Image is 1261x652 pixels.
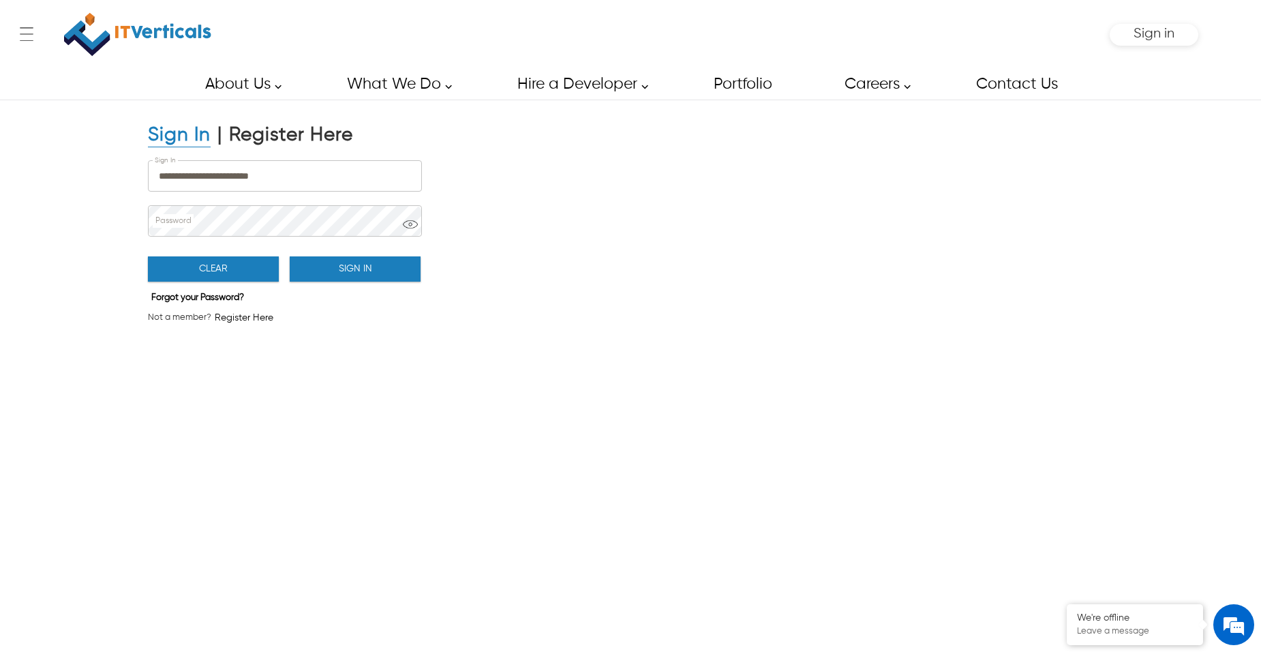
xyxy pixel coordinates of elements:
[1134,31,1174,40] a: Sign in
[148,123,211,147] div: Sign In
[960,69,1072,100] a: Contact Us
[331,69,459,100] a: What We Do
[229,123,353,147] div: Register Here
[215,311,273,325] span: Register Here
[698,69,787,100] a: Portfolio
[290,256,421,282] button: Sign In
[217,123,222,147] div: |
[64,7,211,62] img: IT Verticals Inc
[63,7,213,62] a: IT Verticals Inc
[148,256,279,282] button: Clear
[502,69,656,100] a: Hire a Developer
[148,289,247,307] button: Forgot your Password?
[1077,626,1193,637] p: Leave a message
[1134,27,1174,41] span: Sign in
[829,69,918,100] a: Careers
[1077,612,1193,624] div: We're offline
[189,69,289,100] a: About Us
[148,311,211,325] span: Not a member?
